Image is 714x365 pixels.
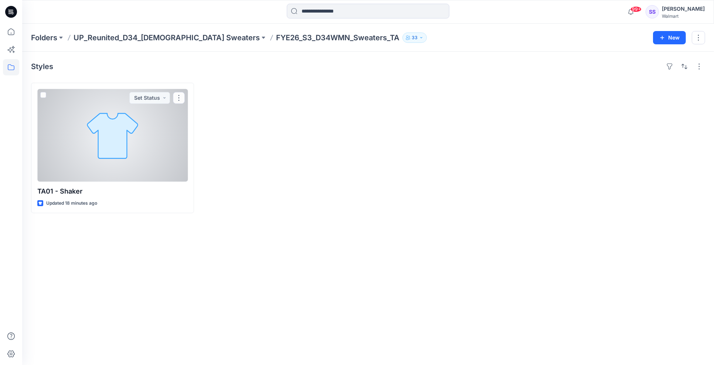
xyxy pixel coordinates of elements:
a: UP_Reunited_D34_[DEMOGRAPHIC_DATA] Sweaters [74,33,260,43]
span: 99+ [630,6,642,12]
p: TA01 - Shaker [37,186,188,197]
div: SS [646,5,659,18]
button: 33 [402,33,427,43]
div: [PERSON_NAME] [662,4,705,13]
h4: Styles [31,62,53,71]
a: TA01 - Shaker [37,89,188,182]
p: 33 [412,34,418,42]
button: New [653,31,686,44]
a: Folders [31,33,57,43]
p: FYE26_S3_D34WMN_Sweaters_TA [276,33,399,43]
p: Updated 18 minutes ago [46,199,97,207]
div: Walmart [662,13,705,19]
